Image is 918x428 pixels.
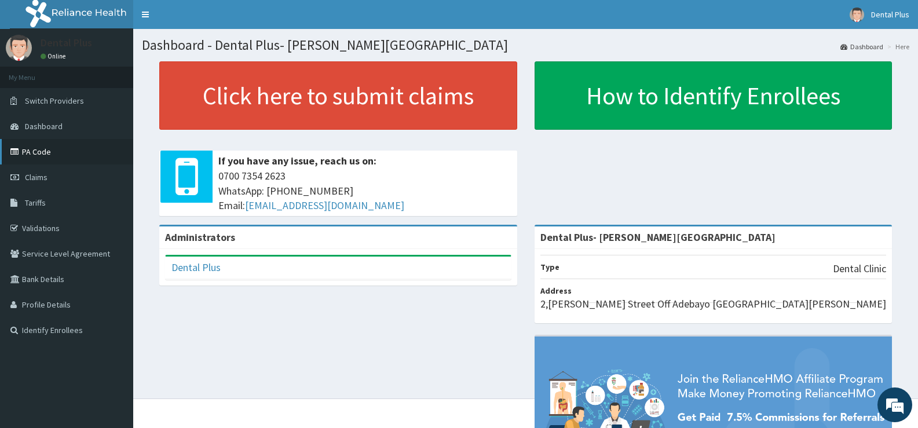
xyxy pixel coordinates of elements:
span: Dental Plus [871,9,909,20]
a: Online [41,52,68,60]
p: Dental Plus [41,38,92,48]
b: Administrators [165,231,235,244]
strong: Dental Plus- [PERSON_NAME][GEOGRAPHIC_DATA] [540,231,776,244]
a: How to Identify Enrollees [535,61,893,130]
a: Click here to submit claims [159,61,517,130]
b: If you have any issue, reach us on: [218,154,376,167]
h1: Dashboard - Dental Plus- [PERSON_NAME][GEOGRAPHIC_DATA] [142,38,909,53]
li: Here [884,42,909,52]
div: Chat with us now [60,65,195,80]
span: Dashboard [25,121,63,131]
span: We're online! [67,136,160,253]
a: [EMAIL_ADDRESS][DOMAIN_NAME] [245,199,404,212]
b: Type [540,262,559,272]
span: Tariffs [25,197,46,208]
p: Dental Clinic [833,261,886,276]
textarea: Type your message and hit 'Enter' [6,296,221,336]
span: Claims [25,172,47,182]
span: 0700 7354 2623 WhatsApp: [PHONE_NUMBER] Email: [218,169,511,213]
span: Switch Providers [25,96,84,106]
img: d_794563401_company_1708531726252_794563401 [21,58,47,87]
a: Dashboard [840,42,883,52]
img: User Image [850,8,864,22]
div: Minimize live chat window [190,6,218,34]
img: User Image [6,35,32,61]
b: Address [540,286,572,296]
p: 2,[PERSON_NAME] Street Off Adebayo [GEOGRAPHIC_DATA][PERSON_NAME] [540,297,886,312]
a: Dental Plus [171,261,221,274]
